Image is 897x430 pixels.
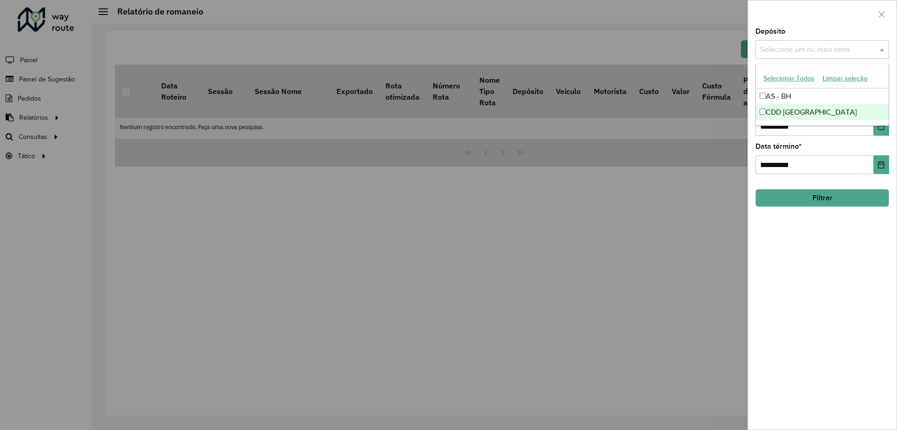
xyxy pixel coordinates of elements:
button: Choose Date [874,155,889,174]
button: Selecionar Todos [759,71,819,86]
ng-dropdown-panel: Options list [755,64,889,126]
label: Depósito [755,26,785,37]
button: Filtrar [755,189,889,207]
button: Limpar seleção [819,71,872,86]
label: Data término [755,141,802,152]
button: Choose Date [874,117,889,136]
div: AS - BH [756,88,889,104]
div: CDD [GEOGRAPHIC_DATA] [756,104,889,120]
